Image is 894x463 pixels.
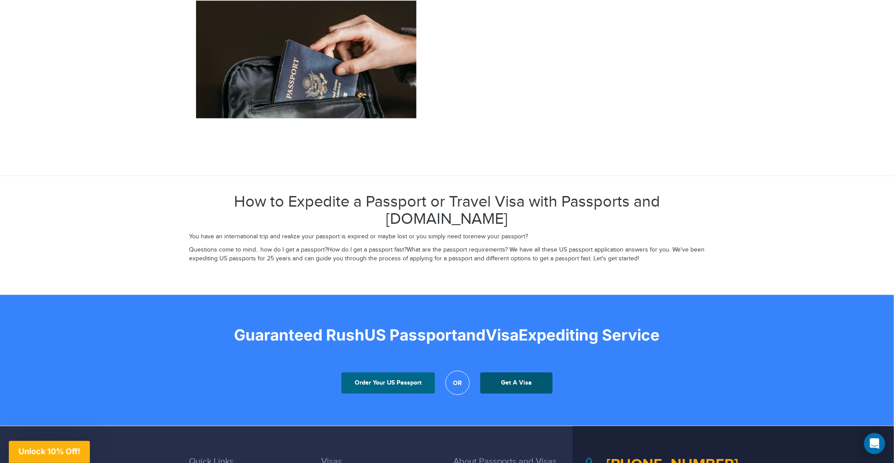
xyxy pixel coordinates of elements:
p: Questions come to mind.. how do I get a passport? What are the passport requirements? We have all... [189,246,705,263]
strong: US Passport [365,326,458,344]
strong: Visa [486,326,519,344]
img: US Passport Application [196,0,416,118]
h1: How to Expedite a Passport or Travel Visa with Passports and [DOMAIN_NAME] [189,193,705,228]
a: Order Your US Passport [341,372,435,393]
h2: Guaranteed Rush and Expediting Service [189,326,705,344]
span: OR [445,370,470,395]
a: renew your passport [469,233,526,240]
div: Open Intercom Messenger [864,433,885,454]
span: Unlock 10% Off! [19,447,80,456]
a: How do I get a passport fast? [328,246,407,253]
div: Unlock 10% Off! [9,441,90,463]
p: You have an international trip and realize your passport is expired or maybe lost or you simply n... [189,233,705,241]
a: Get A Visa [480,372,553,393]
